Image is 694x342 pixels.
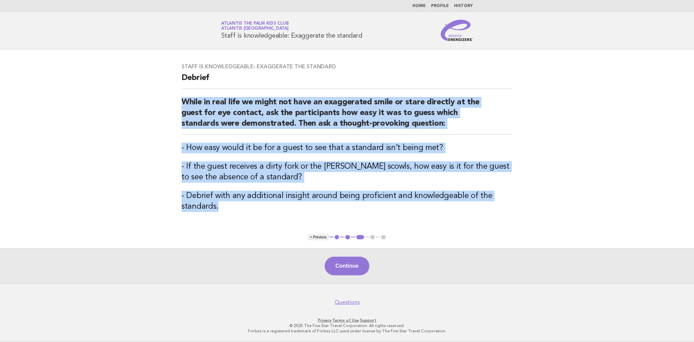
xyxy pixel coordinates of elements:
button: < Previous [307,234,329,241]
h2: Debrief [182,73,512,89]
a: Terms of Use [332,318,359,323]
button: 1 [334,234,340,241]
a: Atlantis The Palm Kids ClubAtlantis [GEOGRAPHIC_DATA] [221,21,289,31]
p: · · [143,318,551,323]
a: Privacy [318,318,331,323]
h3: - Debrief with any additional insight around being proficient and knowledgeable of the standards. [182,191,512,212]
button: Continue [325,257,369,275]
h3: - If the guest receives a dirty fork or the [PERSON_NAME] scowls, how easy is it for the guest to... [182,161,512,183]
button: 2 [344,234,351,241]
a: Profile [431,4,449,8]
p: Forbes is a registered trademark of Forbes LLC used under license by The Five Star Travel Corpora... [143,328,551,334]
span: Atlantis [GEOGRAPHIC_DATA] [221,27,289,31]
h3: Staff is knowledgeable: Exaggerate the standard [182,63,512,70]
a: Home [412,4,426,8]
h3: - How easy would it be for a guest to see that a standard isn’t being met? [182,143,512,153]
img: Service Energizers [441,20,473,41]
h2: While in real life we might not have an exaggerated smile or stare directly at the guest for eye ... [182,97,512,135]
a: Support [360,318,376,323]
a: Questions [335,299,360,306]
h1: Staff is knowledgeable: Exaggerate the standard [221,22,362,39]
p: © 2025 The Five Star Travel Corporation. All rights reserved. [143,323,551,328]
a: History [454,4,473,8]
button: 3 [355,234,365,241]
